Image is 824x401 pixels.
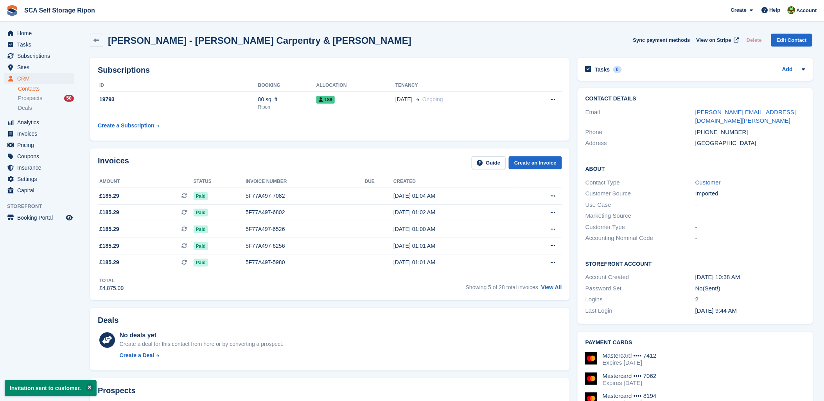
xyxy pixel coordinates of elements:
[246,208,365,217] div: 5F77A497-6802
[585,340,805,346] h2: Payment cards
[585,284,695,293] div: Password Set
[788,6,795,14] img: Kelly Neesham
[4,174,74,184] a: menu
[585,189,695,198] div: Customer Source
[585,108,695,125] div: Email
[4,162,74,173] a: menu
[108,35,411,46] h2: [PERSON_NAME] - [PERSON_NAME] Carpentry & [PERSON_NAME]
[17,128,64,139] span: Invoices
[98,118,160,133] a: Create a Subscription
[695,200,805,209] div: -
[194,242,208,250] span: Paid
[64,95,74,102] div: 50
[98,316,118,325] h2: Deals
[393,242,515,250] div: [DATE] 01:01 AM
[585,96,805,102] h2: Contact Details
[98,95,258,104] div: 19793
[99,192,119,200] span: £185.29
[98,386,136,395] h2: Prospects
[770,6,781,14] span: Help
[4,73,74,84] a: menu
[99,277,124,284] div: Total
[395,79,519,92] th: Tenancy
[194,192,208,200] span: Paid
[17,162,64,173] span: Insurance
[695,139,805,148] div: [GEOGRAPHIC_DATA]
[4,39,74,50] a: menu
[18,104,74,112] a: Deals
[258,79,316,92] th: Booking
[695,109,796,124] a: [PERSON_NAME][EMAIL_ADDRESS][DOMAIN_NAME][PERSON_NAME]
[422,96,443,102] span: Ongoing
[194,226,208,233] span: Paid
[17,50,64,61] span: Subscriptions
[4,185,74,196] a: menu
[17,174,64,184] span: Settings
[585,128,695,137] div: Phone
[65,213,74,222] a: Preview store
[17,28,64,39] span: Home
[17,185,64,196] span: Capital
[246,242,365,250] div: 5F77A497-6256
[603,359,657,366] div: Expires [DATE]
[472,156,506,169] a: Guide
[246,258,365,267] div: 5F77A497-5980
[4,62,74,73] a: menu
[98,122,154,130] div: Create a Subscription
[603,380,657,387] div: Expires [DATE]
[194,259,208,267] span: Paid
[6,5,18,16] img: stora-icon-8386f47178a22dfd0bd8f6a31ec36ba5ce8667c1dd55bd0f319d3a0aa187defe.svg
[395,95,413,104] span: [DATE]
[98,175,194,188] th: Amount
[695,189,805,198] div: Imported
[5,380,97,396] p: Invitation sent to customer.
[693,34,741,47] a: View on Stripe
[316,79,395,92] th: Allocation
[585,165,805,172] h2: About
[316,96,335,104] span: 188
[194,209,208,217] span: Paid
[509,156,562,169] a: Create an Invoice
[585,234,695,243] div: Accounting Nominal Code
[585,211,695,220] div: Marketing Source
[17,117,64,128] span: Analytics
[585,260,805,267] h2: Storefront Account
[98,156,129,169] h2: Invoices
[4,128,74,139] a: menu
[603,392,657,399] div: Mastercard •••• 8194
[4,28,74,39] a: menu
[541,284,562,290] a: View All
[585,139,695,148] div: Address
[99,284,124,292] div: £4,875.09
[365,175,393,188] th: Due
[17,39,64,50] span: Tasks
[99,208,119,217] span: £185.29
[585,352,598,365] img: Mastercard Logo
[18,94,74,102] a: Prospects 50
[695,307,737,314] time: 2024-04-27 08:44:51 UTC
[585,306,695,315] div: Last Login
[7,202,78,210] span: Storefront
[17,151,64,162] span: Coupons
[393,258,515,267] div: [DATE] 01:01 AM
[17,212,64,223] span: Booking Portal
[595,66,610,73] h2: Tasks
[703,285,720,292] span: (Sent!)
[466,284,538,290] span: Showing 5 of 28 total invoices
[782,65,793,74] a: Add
[695,211,805,220] div: -
[18,95,42,102] span: Prospects
[246,175,365,188] th: Invoice number
[731,6,747,14] span: Create
[585,178,695,187] div: Contact Type
[246,192,365,200] div: 5F77A497-7082
[18,85,74,93] a: Contacts
[4,117,74,128] a: menu
[120,351,284,360] a: Create a Deal
[695,179,721,186] a: Customer
[246,225,365,233] div: 5F77A497-6526
[98,79,258,92] th: ID
[393,192,515,200] div: [DATE] 01:04 AM
[17,73,64,84] span: CRM
[585,200,695,209] div: Use Case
